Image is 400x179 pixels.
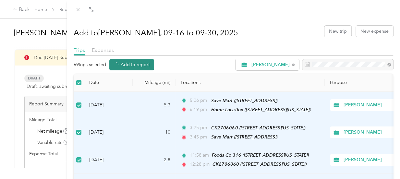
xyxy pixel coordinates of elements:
h1: Add to [PERSON_NAME], 09-16 to 09-30, 2025 [74,25,238,41]
span: 12:28 pm [190,161,210,168]
button: New expense [356,26,393,37]
span: 11:58 am [190,152,209,159]
span: 3:45 pm [190,134,208,141]
span: CK2706060 ([STREET_ADDRESS][US_STATE]) [212,161,307,167]
span: Save Mart ([STREET_ADDRESS]) [211,134,277,139]
td: [DATE] [84,92,133,119]
span: 6:19 pm [190,106,208,113]
span: Trips [74,47,85,53]
span: Save Mart ([STREET_ADDRESS]) [211,98,277,103]
span: CK2706060 ([STREET_ADDRESS][US_STATE]) [211,125,305,130]
th: Date [84,74,133,92]
p: 69 trips selected [74,61,106,68]
td: 2.8 [133,146,176,173]
td: [DATE] [84,146,133,173]
span: 3:25 pm [190,124,208,131]
td: [DATE] [84,119,133,146]
td: 10 [133,119,176,146]
span: Home Location ([STREET_ADDRESS][US_STATE]) [211,107,310,112]
span: Expenses [92,47,114,53]
button: New trip [324,26,351,37]
td: 5.3 [133,92,176,119]
span: [PERSON_NAME] [251,63,290,67]
span: 5:26 pm [190,97,208,104]
th: Locations [176,74,325,92]
iframe: Everlance-gr Chat Button Frame [364,143,400,179]
button: Add to report [109,59,154,70]
span: Foods Co 316 ([STREET_ADDRESS][US_STATE]) [212,152,309,158]
th: Mileage (mi) [133,74,176,92]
